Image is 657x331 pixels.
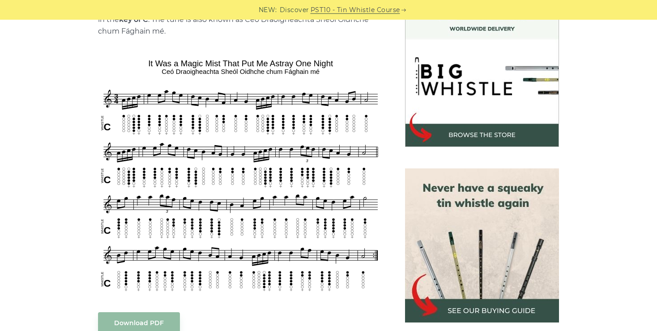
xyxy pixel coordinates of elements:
span: NEW: [259,5,277,15]
img: tin whistle buying guide [405,168,559,322]
a: PST10 - Tin Whistle Course [311,5,400,15]
img: It Was a Magic Mist That Put Me Astray One Night Tin Whistle Tabs & Sheet Music [98,56,384,294]
span: Discover [280,5,309,15]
